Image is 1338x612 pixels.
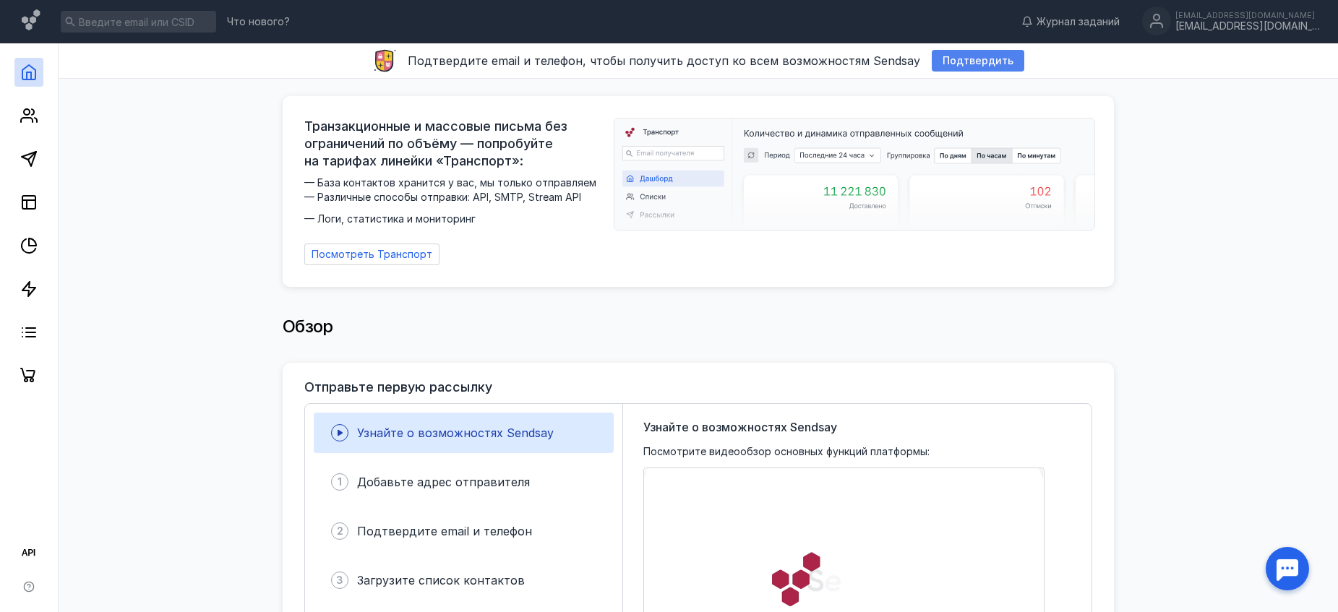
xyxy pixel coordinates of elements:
[304,243,439,265] a: Посмотреть Транспорт
[283,316,333,337] span: Обзор
[337,524,343,538] span: 2
[312,249,432,261] span: Посмотреть Транспорт
[357,573,525,587] span: Загрузите список контактов
[1175,11,1320,20] div: [EMAIL_ADDRESS][DOMAIN_NAME]
[338,475,342,489] span: 1
[220,17,297,27] a: Что нового?
[304,118,605,170] span: Транзакционные и массовые письма без ограничений по объёму — попробуйте на тарифах линейки «Транс...
[643,418,837,436] span: Узнайте о возможностях Sendsay
[304,176,605,226] span: — База контактов хранится у вас, мы только отправляем — Различные способы отправки: API, SMTP, St...
[357,524,532,538] span: Подтвердите email и телефон
[357,426,554,440] span: Узнайте о возможностях Sendsay
[1014,14,1127,29] a: Журнал заданий
[1175,20,1320,33] div: [EMAIL_ADDRESS][DOMAIN_NAME]
[932,50,1024,72] button: Подтвердить
[357,475,530,489] span: Добавьте адрес отправителя
[61,11,216,33] input: Введите email или CSID
[1037,14,1120,29] span: Журнал заданий
[614,118,1094,230] img: dashboard-transport-banner
[304,380,492,395] h3: Отправьте первую рассылку
[643,444,930,459] span: Посмотрите видеообзор основных функций платформы:
[408,53,920,68] span: Подтвердите email и телефон, чтобы получить доступ ко всем возможностям Sendsay
[943,55,1013,67] span: Подтвердить
[336,573,343,587] span: 3
[227,17,290,27] span: Что нового?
